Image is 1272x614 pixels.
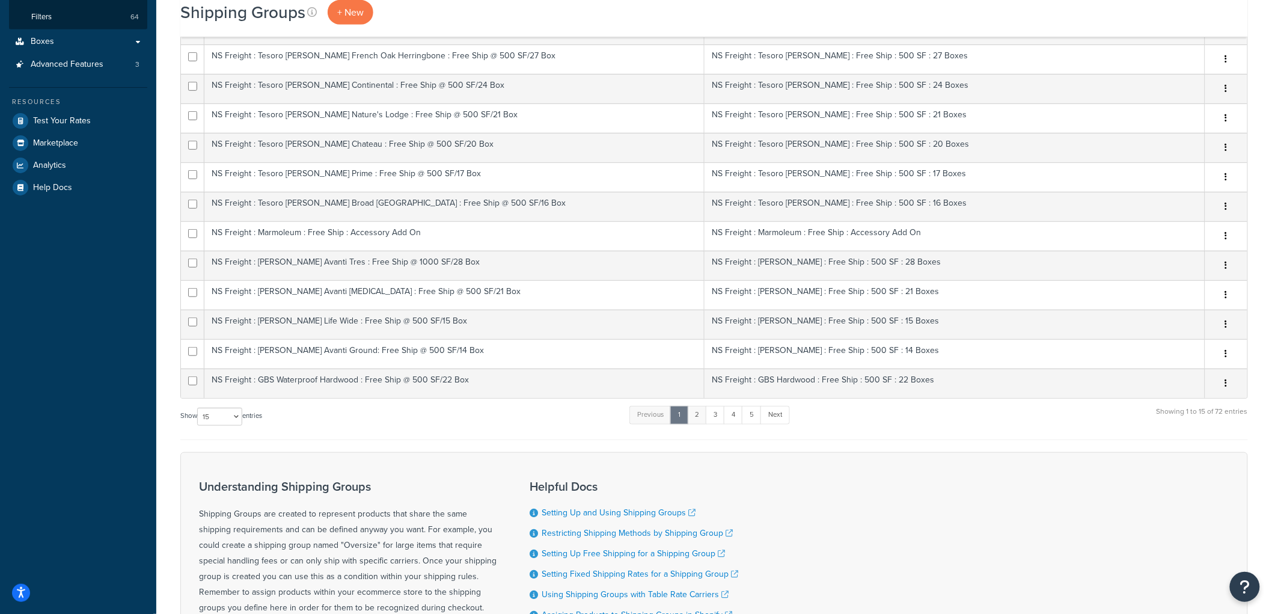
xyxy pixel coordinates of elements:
[705,280,1205,310] td: NS Freight : [PERSON_NAME] : Free Ship : 500 SF : 21 Boxes
[204,74,705,103] td: NS Freight : Tesoro [PERSON_NAME] Continental : Free Ship @ 500 SF/24 Box
[204,339,705,369] td: NS Freight : [PERSON_NAME] Avanti Ground: Free Ship @ 500 SF/14 Box
[542,568,738,580] a: Setting Fixed Shipping Rates for a Shipping Group
[204,369,705,398] td: NS Freight : GBS Waterproof Hardwood : Free Ship @ 500 SF/22 Box
[705,369,1205,398] td: NS Freight : GBS Hardwood : Free Ship : 500 SF : 22 Boxes
[542,527,733,539] a: Restricting Shipping Methods by Shipping Group
[33,161,66,171] span: Analytics
[670,406,688,424] a: 1
[530,480,738,493] h3: Helpful Docs
[542,588,729,601] a: Using Shipping Groups with Table Rate Carriers
[33,183,72,193] span: Help Docs
[180,408,262,426] label: Show entries
[9,6,147,28] a: Filters 64
[180,1,305,24] h1: Shipping Groups
[9,31,147,53] a: Boxes
[705,162,1205,192] td: NS Freight : Tesoro [PERSON_NAME] : Free Ship : 500 SF : 17 Boxes
[204,192,705,221] td: NS Freight : Tesoro [PERSON_NAME] Broad [GEOGRAPHIC_DATA] : Free Ship @ 500 SF/16 Box
[130,12,139,22] span: 64
[31,60,103,70] span: Advanced Features
[705,310,1205,339] td: NS Freight : [PERSON_NAME] : Free Ship : 500 SF : 15 Boxes
[204,162,705,192] td: NS Freight : Tesoro [PERSON_NAME] Prime : Free Ship @ 500 SF/17 Box
[9,132,147,154] a: Marketplace
[199,480,500,493] h3: Understanding Shipping Groups
[705,251,1205,280] td: NS Freight : [PERSON_NAME] : Free Ship : 500 SF : 28 Boxes
[760,406,790,424] a: Next
[31,37,54,47] span: Boxes
[705,103,1205,133] td: NS Freight : Tesoro [PERSON_NAME] : Free Ship : 500 SF : 21 Boxes
[204,45,705,74] td: NS Freight : Tesoro [PERSON_NAME] French Oak Herringbone : Free Ship @ 500 SF/27 Box
[9,54,147,76] li: Advanced Features
[742,406,762,424] a: 5
[197,408,242,426] select: Showentries
[705,74,1205,103] td: NS Freight : Tesoro [PERSON_NAME] : Free Ship : 500 SF : 24 Boxes
[204,310,705,339] td: NS Freight : [PERSON_NAME] Life Wide : Free Ship @ 500 SF/15 Box
[705,221,1205,251] td: NS Freight : Marmoleum : Free Ship : Accessory Add On
[629,406,671,424] a: Previous
[705,192,1205,221] td: NS Freight : Tesoro [PERSON_NAME] : Free Ship : 500 SF : 16 Boxes
[687,406,707,424] a: 2
[9,155,147,176] a: Analytics
[204,280,705,310] td: NS Freight : [PERSON_NAME] Avanti [MEDICAL_DATA] : Free Ship @ 500 SF/21 Box
[9,6,147,28] li: Filters
[204,133,705,162] td: NS Freight : Tesoro [PERSON_NAME] Chateau : Free Ship @ 500 SF/20 Box
[33,138,78,149] span: Marketplace
[337,5,364,19] span: + New
[204,103,705,133] td: NS Freight : Tesoro [PERSON_NAME] Nature's Lodge : Free Ship @ 500 SF/21 Box
[1157,405,1248,431] div: Showing 1 to 15 of 72 entries
[705,133,1205,162] td: NS Freight : Tesoro [PERSON_NAME] : Free Ship : 500 SF : 20 Boxes
[31,12,52,22] span: Filters
[204,221,705,251] td: NS Freight : Marmoleum : Free Ship : Accessory Add On
[9,97,147,107] div: Resources
[9,110,147,132] a: Test Your Rates
[706,406,725,424] a: 3
[204,251,705,280] td: NS Freight : [PERSON_NAME] Avanti Tres : Free Ship @ 1000 SF/28 Box
[9,54,147,76] a: Advanced Features 3
[9,177,147,198] a: Help Docs
[724,406,743,424] a: 4
[33,116,91,126] span: Test Your Rates
[1230,572,1260,602] button: Open Resource Center
[705,45,1205,74] td: NS Freight : Tesoro [PERSON_NAME] : Free Ship : 500 SF : 27 Boxes
[135,60,139,70] span: 3
[705,339,1205,369] td: NS Freight : [PERSON_NAME] : Free Ship : 500 SF : 14 Boxes
[542,506,696,519] a: Setting Up and Using Shipping Groups
[542,547,725,560] a: Setting Up Free Shipping for a Shipping Group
